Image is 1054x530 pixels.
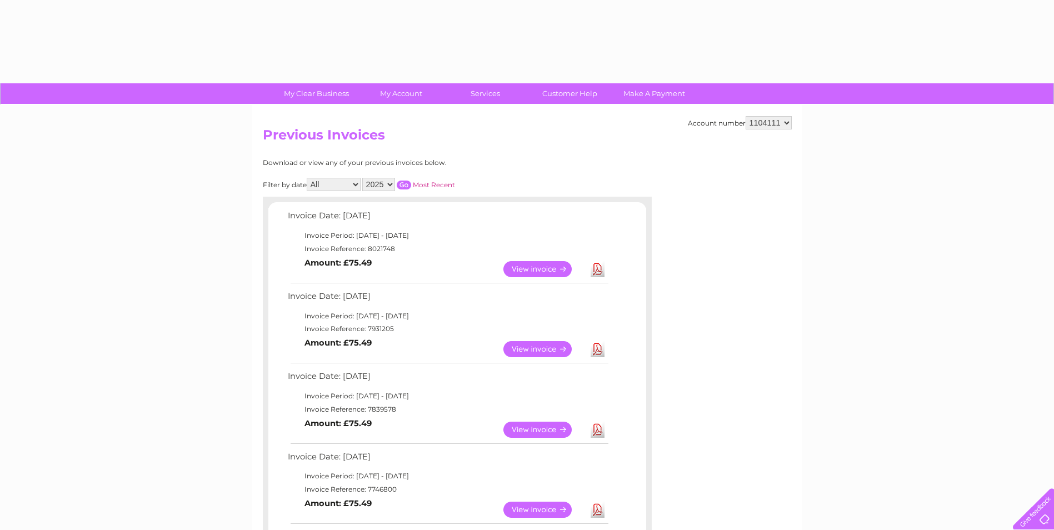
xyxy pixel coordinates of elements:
a: View [503,261,585,277]
td: Invoice Date: [DATE] [285,369,610,389]
td: Invoice Period: [DATE] - [DATE] [285,469,610,483]
b: Amount: £75.49 [304,498,372,508]
a: Download [591,261,605,277]
a: Download [591,502,605,518]
td: Invoice Reference: 7839578 [285,403,610,416]
a: Download [591,422,605,438]
a: View [503,422,585,438]
td: Invoice Period: [DATE] - [DATE] [285,389,610,403]
a: View [503,341,585,357]
td: Invoice Reference: 8021748 [285,242,610,256]
div: Account number [688,116,792,129]
td: Invoice Period: [DATE] - [DATE] [285,229,610,242]
td: Invoice Date: [DATE] [285,208,610,229]
b: Amount: £75.49 [304,258,372,268]
a: Make A Payment [608,83,700,104]
b: Amount: £75.49 [304,418,372,428]
a: Services [439,83,531,104]
td: Invoice Reference: 7746800 [285,483,610,496]
td: Invoice Reference: 7931205 [285,322,610,336]
a: Customer Help [524,83,616,104]
div: Download or view any of your previous invoices below. [263,159,555,167]
a: Download [591,341,605,357]
div: Filter by date [263,178,555,191]
a: My Account [355,83,447,104]
a: My Clear Business [271,83,362,104]
b: Amount: £75.49 [304,338,372,348]
td: Invoice Date: [DATE] [285,289,610,309]
td: Invoice Date: [DATE] [285,449,610,470]
a: View [503,502,585,518]
td: Invoice Period: [DATE] - [DATE] [285,309,610,323]
a: Most Recent [413,181,455,189]
h2: Previous Invoices [263,127,792,148]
